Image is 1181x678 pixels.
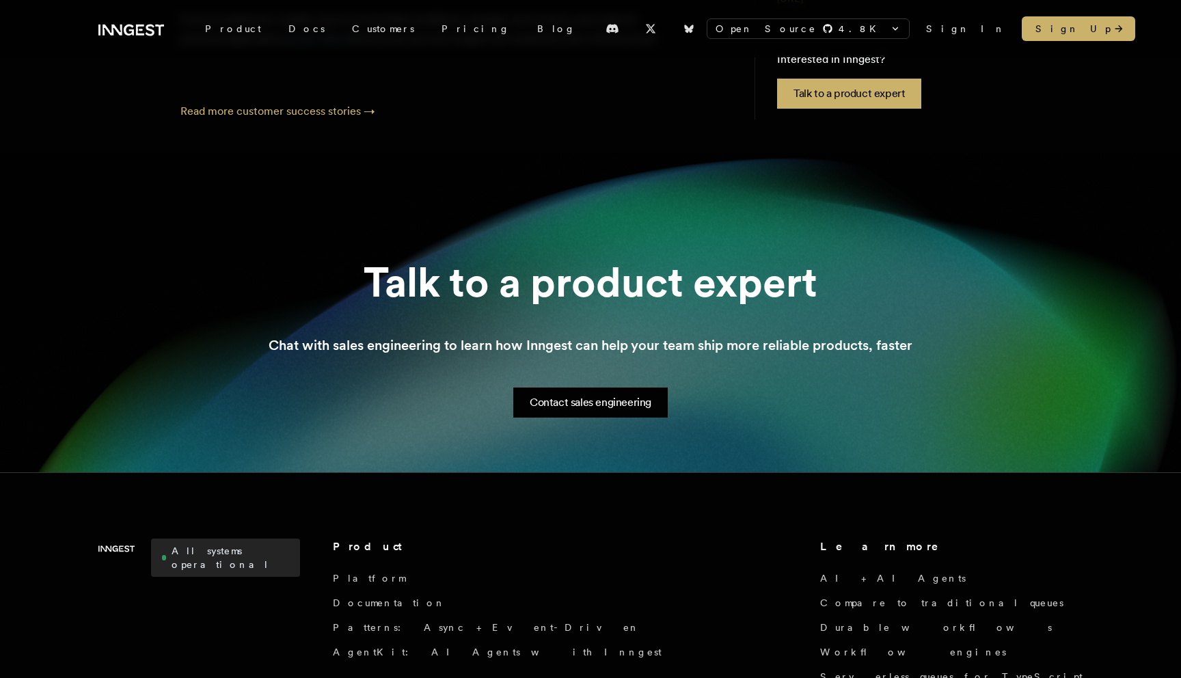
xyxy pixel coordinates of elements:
span: 4.8 K [839,22,884,36]
p: Chat with sales engineering to learn how Inngest can help your team ship more reliable products, ... [269,336,912,355]
a: All systems operational [151,539,300,577]
a: AgentKit: AI Agents with Inngest [333,645,662,659]
a: Platform [333,571,405,585]
a: Contact sales engineering [513,388,668,418]
div: Product [191,16,275,41]
span: Open Source [716,22,817,36]
a: Read more customer success stories → [180,105,375,118]
a: Sign In [926,22,1005,36]
a: AI + AI Agents [820,571,966,585]
a: Discord [597,18,627,40]
h2: Talk to a product expert [364,262,817,303]
h4: Product [333,539,662,555]
a: Customers [338,16,428,41]
a: Documentation [333,596,446,610]
h4: Learn more [820,539,1083,555]
a: Durable workflows [820,621,1052,634]
a: Talk to a product expert [777,79,921,109]
a: Blog [524,16,589,41]
p: Interested in Inngest? [777,51,921,68]
a: Compare to traditional queues [820,596,1063,610]
a: Bluesky [674,18,704,40]
a: Docs [275,16,338,41]
a: X [636,18,666,40]
a: Workflow engines [820,645,1006,659]
a: Patterns: Async + Event-Driven [333,621,640,634]
a: Pricing [428,16,524,41]
a: Sign Up [1022,16,1135,41]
